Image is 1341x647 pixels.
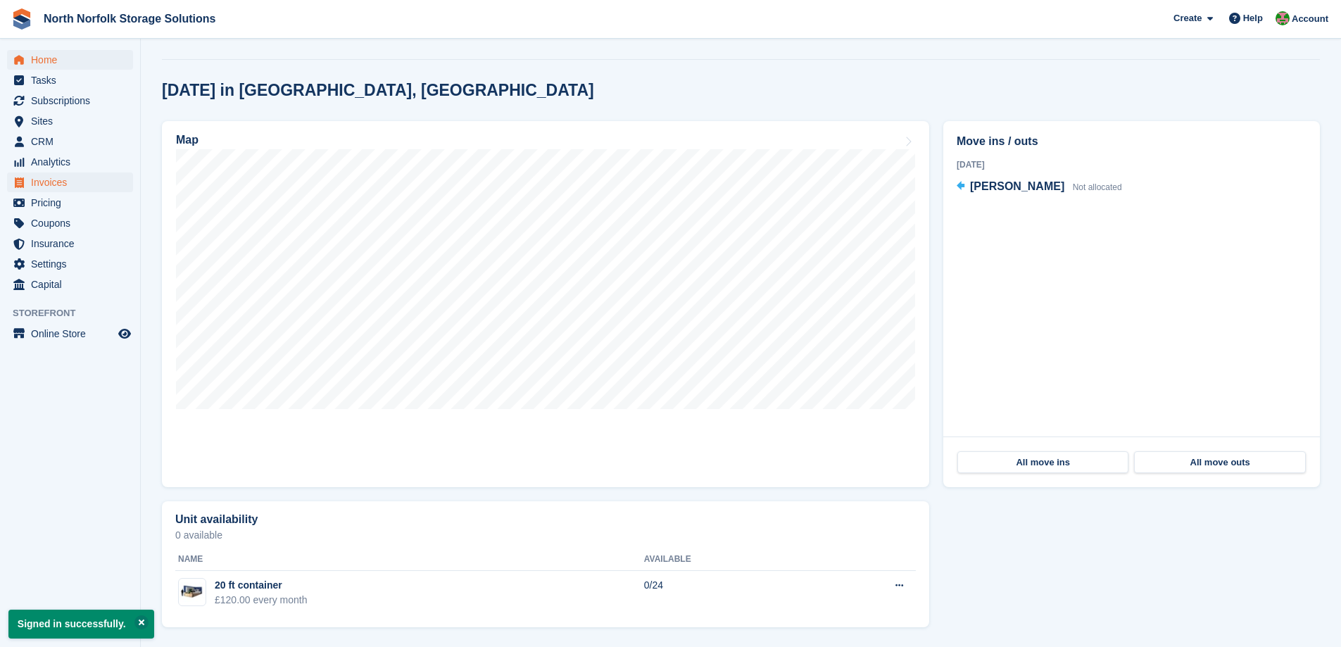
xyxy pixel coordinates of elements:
[31,152,115,172] span: Analytics
[1243,11,1263,25] span: Help
[162,81,594,100] h2: [DATE] in [GEOGRAPHIC_DATA], [GEOGRAPHIC_DATA]
[8,610,154,639] p: Signed in successfully.
[957,178,1122,196] a: [PERSON_NAME] Not allocated
[957,158,1307,171] div: [DATE]
[1173,11,1202,25] span: Create
[31,172,115,192] span: Invoices
[31,91,115,111] span: Subscriptions
[11,8,32,30] img: stora-icon-8386f47178a22dfd0bd8f6a31ec36ba5ce8667c1dd55bd0f319d3a0aa187defe.svg
[31,234,115,253] span: Insurance
[31,275,115,294] span: Capital
[7,172,133,192] a: menu
[215,578,308,593] div: 20 ft container
[38,7,221,30] a: North Norfolk Storage Solutions
[116,325,133,342] a: Preview store
[31,254,115,274] span: Settings
[31,324,115,344] span: Online Store
[957,133,1307,150] h2: Move ins / outs
[31,111,115,131] span: Sites
[176,134,199,146] h2: Map
[1276,11,1290,25] img: Katherine Phelps
[31,70,115,90] span: Tasks
[179,582,206,603] img: 20.jpg
[644,548,811,571] th: Available
[31,213,115,233] span: Coupons
[1134,451,1305,474] a: All move outs
[13,306,140,320] span: Storefront
[1292,12,1328,26] span: Account
[7,91,133,111] a: menu
[7,152,133,172] a: menu
[31,50,115,70] span: Home
[970,180,1064,192] span: [PERSON_NAME]
[7,234,133,253] a: menu
[31,132,115,151] span: CRM
[175,513,258,526] h2: Unit availability
[644,571,811,615] td: 0/24
[7,70,133,90] a: menu
[162,121,929,487] a: Map
[7,132,133,151] a: menu
[7,324,133,344] a: menu
[7,254,133,274] a: menu
[7,275,133,294] a: menu
[7,50,133,70] a: menu
[1073,182,1122,192] span: Not allocated
[175,530,916,540] p: 0 available
[175,548,644,571] th: Name
[7,111,133,131] a: menu
[7,213,133,233] a: menu
[7,193,133,213] a: menu
[215,593,308,608] div: £120.00 every month
[31,193,115,213] span: Pricing
[957,451,1128,474] a: All move ins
